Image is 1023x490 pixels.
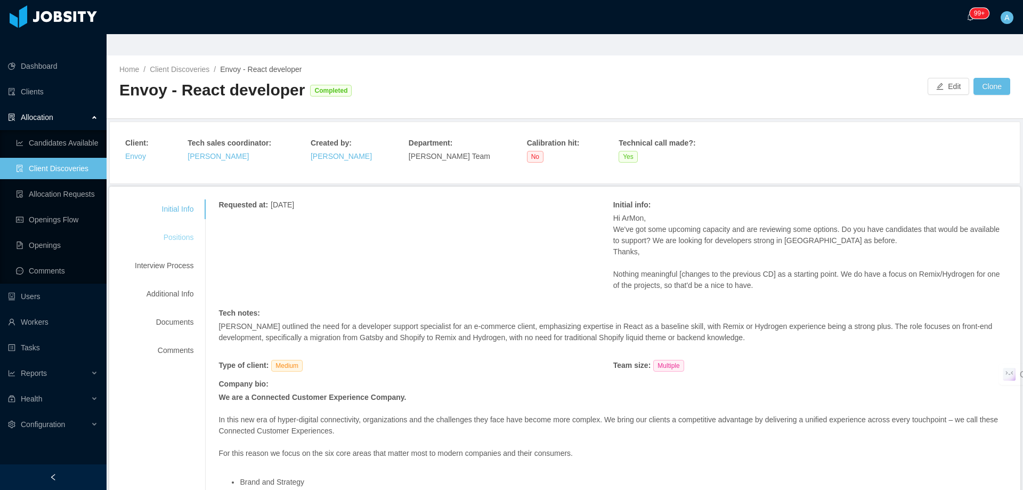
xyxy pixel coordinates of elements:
[8,395,15,403] i: icon: medicine-box
[310,85,352,97] span: Completed
[409,139,452,147] strong: Department :
[220,65,302,74] span: Envoy - React developer
[8,311,98,333] a: icon: userWorkers
[311,139,352,147] strong: Created by :
[122,199,206,219] div: Initial Info
[21,369,47,377] span: Reports
[218,448,1002,459] p: For this reason we focus on the six core areas that matter most to modern companies and their con...
[214,65,216,74] span: /
[8,114,15,121] i: icon: solution
[150,65,209,74] a: Client Discoveries
[16,183,98,205] a: icon: file-doneAllocation Requests
[271,200,294,209] span: [DATE]
[8,81,98,102] a: icon: auditClients
[122,312,206,332] div: Documents
[125,139,149,147] strong: Client :
[119,65,139,74] a: Home
[119,79,305,101] div: Envoy - React developer
[619,151,638,163] span: Yes
[188,152,249,160] a: [PERSON_NAME]
[125,152,146,160] a: Envoy
[527,151,543,163] span: No
[16,235,98,256] a: icon: file-textOpenings
[271,360,303,372] span: Medium
[16,132,98,154] a: icon: line-chartCandidates Available
[527,139,580,147] strong: Calibration hit :
[218,414,1002,437] p: In this new era of hyper-digital connectivity, organizations and the challenges they face have be...
[8,369,15,377] i: icon: line-chart
[973,78,1010,95] button: Clone
[21,420,65,429] span: Configuration
[16,209,98,230] a: icon: idcardOpenings Flow
[653,360,684,372] span: Multiple
[8,286,98,307] a: icon: robotUsers
[8,55,98,77] a: icon: pie-chartDashboard
[218,361,269,369] strong: Type of client :
[122,256,206,276] div: Interview Process
[143,65,145,74] span: /
[8,421,15,428] i: icon: setting
[188,139,271,147] strong: Tech sales coordinator :
[8,337,98,358] a: icon: profileTasks
[50,473,57,481] i: icon: left
[122,228,206,247] div: Positions
[16,260,98,282] a: icon: messageComments
[16,158,98,179] a: icon: file-searchClient Discoveries
[218,200,268,209] strong: Requested at :
[218,380,268,388] strong: Company bio :
[613,213,1008,258] p: Hi ArMon, We've got some upcoming capacity and are reviewing some options. Do you have candidates...
[409,152,490,160] span: [PERSON_NAME] Team
[218,321,1008,343] p: [PERSON_NAME] outlined the need for a developer support specialist for an e-commerce client, emph...
[218,309,260,317] strong: Tech notes :
[240,478,1002,486] li: Brand and Strategy
[613,361,651,369] strong: Team size :
[613,269,1008,291] p: Nothing meaningful [changes to the previous CD] as a starting point. We do have a focus on Remix/...
[122,284,206,304] div: Additional Info
[21,113,53,122] span: Allocation
[122,341,206,360] div: Comments
[928,78,969,95] button: icon: editEdit
[21,395,42,403] span: Health
[1004,11,1009,24] span: A
[613,200,651,209] strong: Initial info :
[218,393,406,401] strong: We are a Connected Customer Experience Company.
[311,152,372,160] a: [PERSON_NAME]
[619,139,695,147] strong: Technical call made? :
